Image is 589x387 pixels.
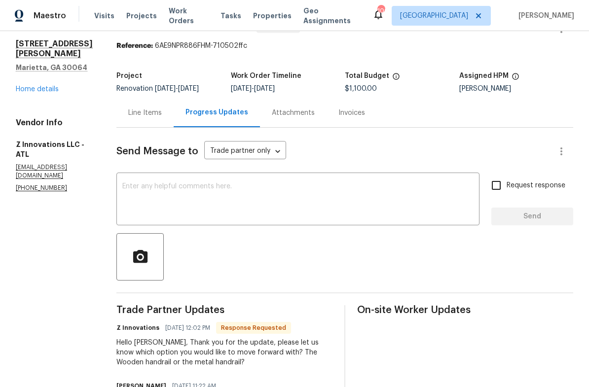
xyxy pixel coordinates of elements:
[116,42,153,49] b: Reference:
[116,41,573,51] div: 6AE9NPR886FHM-710502ffc
[116,85,199,92] span: Renovation
[116,338,332,367] div: Hello [PERSON_NAME], Thank you for the update, please let us know which option you would like to ...
[515,11,574,21] span: [PERSON_NAME]
[253,11,292,21] span: Properties
[221,12,241,19] span: Tasks
[116,305,332,315] span: Trade Partner Updates
[34,11,66,21] span: Maestro
[165,323,210,333] span: [DATE] 12:02 PM
[217,323,290,333] span: Response Requested
[126,11,157,21] span: Projects
[254,85,275,92] span: [DATE]
[231,72,301,79] h5: Work Order Timeline
[345,72,389,79] h5: Total Budget
[303,6,361,26] span: Geo Assignments
[169,6,209,26] span: Work Orders
[512,72,519,85] span: The hpm assigned to this work order.
[392,72,400,85] span: The total cost of line items that have been proposed by Opendoor. This sum includes line items th...
[116,146,198,156] span: Send Message to
[459,85,574,92] div: [PERSON_NAME]
[94,11,114,21] span: Visits
[16,86,59,93] a: Home details
[128,108,162,118] div: Line Items
[155,85,176,92] span: [DATE]
[507,180,565,191] span: Request response
[204,143,286,160] div: Trade partner only
[16,118,93,128] h4: Vendor Info
[377,6,384,16] div: 106
[116,72,142,79] h5: Project
[357,305,573,315] span: On-site Worker Updates
[16,140,93,159] h5: Z Innovations LLC - ATL
[400,11,468,21] span: [GEOGRAPHIC_DATA]
[272,108,315,118] div: Attachments
[338,108,365,118] div: Invoices
[345,85,377,92] span: $1,100.00
[231,85,275,92] span: -
[155,85,199,92] span: -
[116,323,159,333] h6: Z Innovations
[231,85,252,92] span: [DATE]
[178,85,199,92] span: [DATE]
[185,107,248,117] div: Progress Updates
[459,72,509,79] h5: Assigned HPM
